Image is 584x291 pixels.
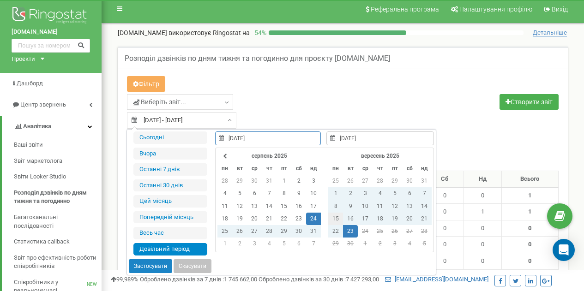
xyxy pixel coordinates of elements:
[14,185,102,209] a: Розподіл дзвінків по дням тижня та погодинно
[14,250,102,274] a: Звіт про ефективність роботи співробітників
[552,6,568,13] span: Вихід
[426,237,464,253] td: 0
[133,97,186,107] span: Виберіть звіт...
[14,141,43,149] span: Ваші звіти
[387,187,402,200] td: 5
[14,157,62,166] span: Звіт маркетолога
[259,276,379,283] span: Оброблено дзвінків за 30 днів :
[291,187,306,200] td: 9
[277,187,291,200] td: 8
[358,175,373,187] td: 27
[247,213,262,225] td: 20
[343,238,358,250] td: 30
[291,162,306,175] th: сб
[501,171,559,188] th: Всього
[464,220,501,237] td: 0
[111,276,138,283] span: 99,989%
[306,162,321,175] th: нд
[125,54,390,63] h5: Розподіл дзвінків по дням тижня та погодинно для проєкту [DOMAIN_NAME]
[133,163,207,176] li: Останні 7 днів
[247,187,262,200] td: 6
[291,213,306,225] td: 23
[127,94,233,110] a: Виберіть звіт...
[262,225,277,238] td: 28
[500,94,559,110] a: Створити звіт
[358,162,373,175] th: ср
[127,76,165,92] button: Фільтр
[402,187,417,200] td: 6
[343,175,358,187] td: 26
[217,200,232,213] td: 11
[464,171,501,188] th: Нд
[133,195,207,208] li: Цей місяць
[387,238,402,250] td: 3
[306,213,321,225] td: 24
[464,237,501,253] td: 0
[387,225,402,238] td: 26
[217,162,232,175] th: пн
[12,55,35,64] div: Проєкти
[277,213,291,225] td: 22
[14,213,97,230] span: Багатоканальні послідовності
[426,253,464,269] td: 0
[247,162,262,175] th: ср
[12,28,90,36] a: [DOMAIN_NAME]
[277,238,291,250] td: 5
[328,162,343,175] th: пн
[14,172,66,181] span: Звіти Looker Studio
[129,259,172,273] button: Застосувати
[232,213,247,225] td: 19
[14,169,102,185] a: Звіти Looker Studio
[402,162,417,175] th: сб
[417,162,432,175] th: нд
[232,175,247,187] td: 29
[402,200,417,213] td: 13
[133,227,207,239] li: Весь час
[346,276,379,283] u: 7 427 293,00
[20,101,66,108] span: Центр звернень
[306,200,321,213] td: 17
[328,175,343,187] td: 25
[328,187,343,200] td: 1
[277,175,291,187] td: 1
[417,225,432,238] td: 28
[373,213,387,225] td: 18
[247,238,262,250] td: 3
[12,5,90,28] img: Ringostat logo
[232,200,247,213] td: 12
[358,213,373,225] td: 17
[373,162,387,175] th: чт
[373,175,387,187] td: 28
[328,238,343,250] td: 29
[133,148,207,160] li: Вчора
[262,200,277,213] td: 14
[14,137,102,153] a: Ваші звіти
[328,225,343,238] td: 22
[387,162,402,175] th: пт
[387,213,402,225] td: 19
[262,238,277,250] td: 4
[17,80,43,87] span: Дашборд
[459,6,532,13] span: Налаштування профілю
[417,238,432,250] td: 5
[306,175,321,187] td: 3
[217,225,232,238] td: 25
[2,116,102,137] a: Аналiтика
[402,175,417,187] td: 30
[343,213,358,225] td: 16
[343,225,358,238] td: 23
[387,175,402,187] td: 29
[232,187,247,200] td: 5
[277,162,291,175] th: пт
[262,187,277,200] td: 7
[306,238,321,250] td: 7
[533,29,567,36] span: Детальніше
[426,220,464,237] td: 0
[385,276,488,283] a: [EMAIL_ADDRESS][DOMAIN_NAME]
[23,123,51,130] span: Аналiтика
[291,225,306,238] td: 30
[528,241,531,248] strong: 0
[464,253,501,269] td: 0
[426,269,464,286] td: 0
[417,175,432,187] td: 31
